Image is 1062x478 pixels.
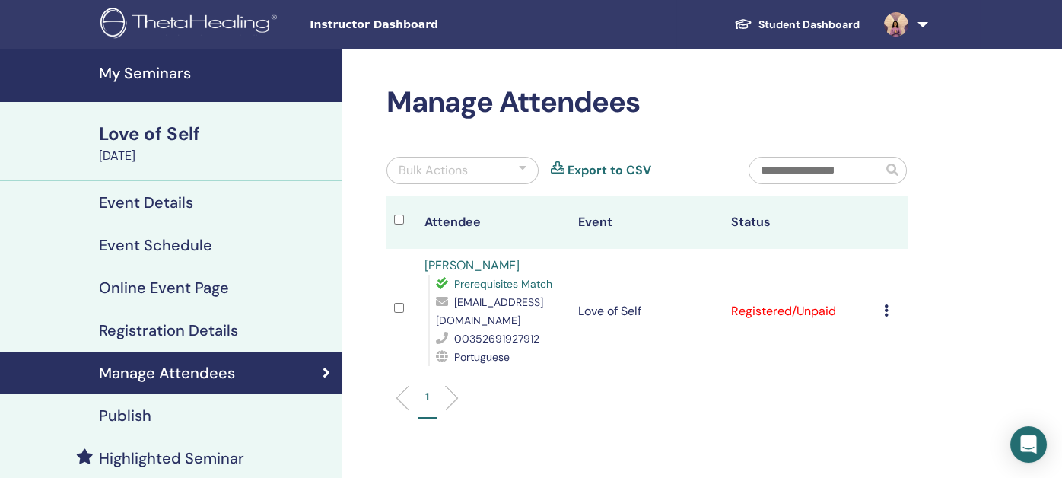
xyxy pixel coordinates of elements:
[723,196,876,249] th: Status
[425,389,429,405] p: 1
[99,193,193,212] h4: Event Details
[90,121,342,165] a: Love of Self[DATE]
[99,236,212,254] h4: Event Schedule
[99,279,229,297] h4: Online Event Page
[386,85,908,120] h2: Manage Attendees
[99,321,238,339] h4: Registration Details
[722,11,872,39] a: Student Dashboard
[417,196,570,249] th: Attendee
[99,406,151,425] h4: Publish
[99,121,333,147] div: Love of Self
[568,161,651,180] a: Export to CSV
[734,18,752,30] img: graduation-cap-white.svg
[1010,426,1047,463] div: Open Intercom Messenger
[99,449,244,467] h4: Highlighted Seminar
[884,12,908,37] img: default.jpg
[99,64,333,82] h4: My Seminars
[571,249,723,374] td: Love of Self
[424,257,520,273] a: [PERSON_NAME]
[436,295,543,327] span: [EMAIL_ADDRESS][DOMAIN_NAME]
[454,350,510,364] span: Portuguese
[454,277,552,291] span: Prerequisites Match
[399,161,468,180] div: Bulk Actions
[99,364,235,382] h4: Manage Attendees
[99,147,333,165] div: [DATE]
[310,17,538,33] span: Instructor Dashboard
[100,8,282,42] img: logo.png
[571,196,723,249] th: Event
[454,332,539,346] span: 00352691927912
